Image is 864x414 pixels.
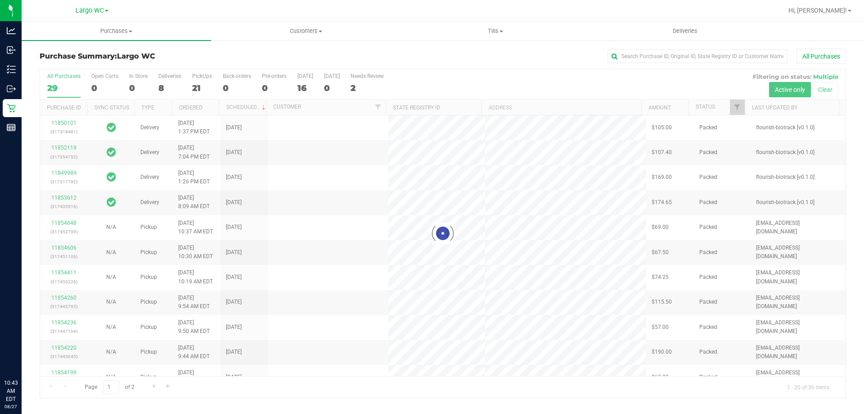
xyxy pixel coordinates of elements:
[590,22,780,41] a: Deliveries
[40,52,308,60] h3: Purchase Summary:
[22,22,211,41] a: Purchases
[7,123,16,132] inline-svg: Reports
[7,26,16,35] inline-svg: Analytics
[4,379,18,403] p: 10:43 AM EDT
[211,22,400,41] a: Customers
[788,7,847,14] span: Hi, [PERSON_NAME]!
[661,27,710,35] span: Deliveries
[607,50,787,63] input: Search Purchase ID, Original ID, State Registry ID or Customer Name...
[9,342,36,369] iframe: Resource center
[7,45,16,55] inline-svg: Inbound
[76,7,104,14] span: Largo WC
[796,49,846,64] button: All Purchases
[400,22,590,41] a: Tills
[211,27,400,35] span: Customers
[22,27,211,35] span: Purchases
[401,27,589,35] span: Tills
[4,403,18,410] p: 08/27
[7,65,16,74] inline-svg: Inventory
[7,104,16,113] inline-svg: Retail
[7,84,16,93] inline-svg: Outbound
[117,52,155,60] span: Largo WC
